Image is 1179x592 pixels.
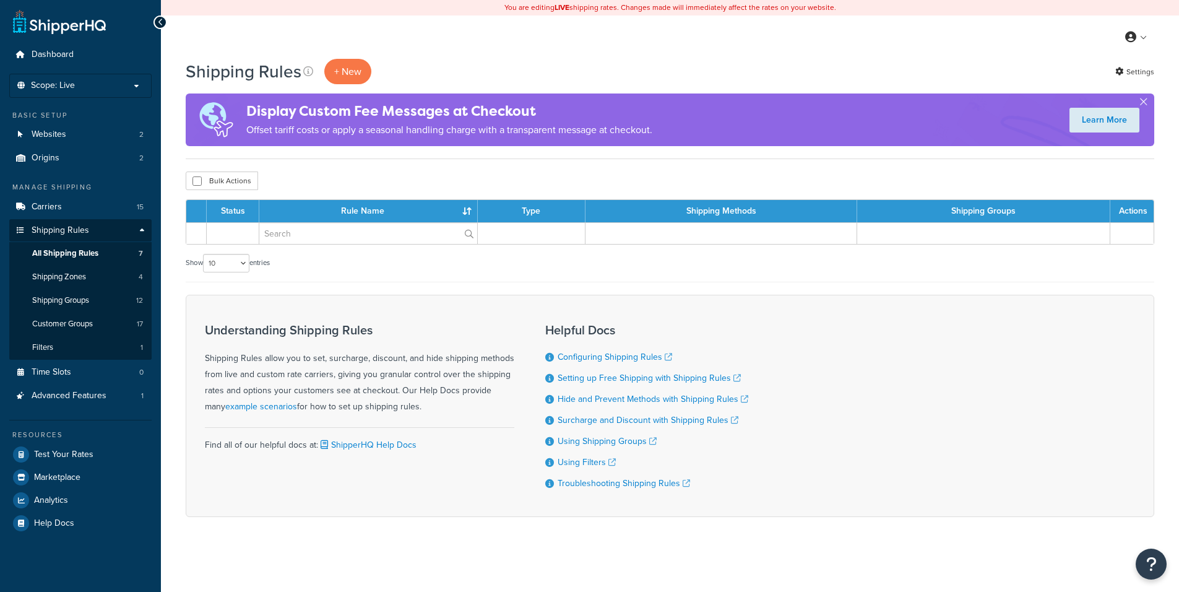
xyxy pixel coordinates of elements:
span: Analytics [34,495,68,506]
div: Find all of our helpful docs at: [205,427,514,453]
th: Type [478,200,586,222]
b: LIVE [555,2,569,13]
span: 1 [141,391,144,401]
span: Shipping Rules [32,225,89,236]
a: All Shipping Rules 7 [9,242,152,265]
a: Test Your Rates [9,443,152,466]
li: All Shipping Rules [9,242,152,265]
span: 1 [140,342,143,353]
a: Websites 2 [9,123,152,146]
span: 4 [139,272,143,282]
div: Basic Setup [9,110,152,121]
th: Shipping Methods [585,200,857,222]
li: Carriers [9,196,152,219]
th: Shipping Groups [857,200,1110,222]
span: Customer Groups [32,319,93,329]
span: Time Slots [32,367,71,378]
li: Shipping Zones [9,266,152,289]
span: Shipping Groups [32,295,89,306]
a: Carriers 15 [9,196,152,219]
div: Manage Shipping [9,182,152,193]
a: Dashboard [9,43,152,66]
a: Settings [1115,63,1154,81]
span: All Shipping Rules [32,248,98,259]
h3: Understanding Shipping Rules [205,323,514,337]
p: Offset tariff costs or apply a seasonal handling charge with a transparent message at checkout. [246,121,652,139]
a: Configuring Shipping Rules [558,350,672,363]
span: Dashboard [32,50,74,60]
span: 17 [137,319,143,329]
a: Surcharge and Discount with Shipping Rules [558,414,738,427]
span: 0 [139,367,144,378]
th: Actions [1110,200,1154,222]
span: 15 [137,202,144,212]
li: Time Slots [9,361,152,384]
span: Origins [32,153,59,163]
span: Carriers [32,202,62,212]
button: Open Resource Center [1136,549,1167,580]
a: Shipping Groups 12 [9,289,152,312]
span: 7 [139,248,143,259]
th: Status [207,200,259,222]
a: Troubleshooting Shipping Rules [558,477,690,490]
li: Shipping Rules [9,219,152,360]
div: Shipping Rules allow you to set, surcharge, discount, and hide shipping methods from live and cus... [205,323,514,415]
a: Hide and Prevent Methods with Shipping Rules [558,393,748,406]
h4: Display Custom Fee Messages at Checkout [246,101,652,121]
label: Show entries [186,254,270,272]
div: Resources [9,430,152,440]
a: Customer Groups 17 [9,313,152,336]
a: example scenarios [225,400,297,413]
p: + New [324,59,371,84]
a: Learn More [1069,108,1139,133]
th: Rule Name [259,200,478,222]
h1: Shipping Rules [186,59,301,84]
h3: Helpful Docs [545,323,748,337]
a: Origins 2 [9,147,152,170]
a: Shipping Zones 4 [9,266,152,289]
a: Analytics [9,489,152,511]
a: ShipperHQ Home [13,9,106,34]
span: 2 [139,129,144,140]
li: Customer Groups [9,313,152,336]
select: Showentries [203,254,249,272]
span: Help Docs [34,518,74,529]
a: Shipping Rules [9,219,152,242]
li: Advanced Features [9,385,152,407]
span: Marketplace [34,472,80,483]
a: Time Slots 0 [9,361,152,384]
a: Marketplace [9,466,152,489]
span: Filters [32,342,53,353]
button: Bulk Actions [186,172,258,190]
a: ShipperHQ Help Docs [318,438,417,451]
a: Using Shipping Groups [558,435,657,448]
a: Filters 1 [9,336,152,359]
a: Using Filters [558,456,616,469]
span: Websites [32,129,66,140]
span: Shipping Zones [32,272,86,282]
a: Setting up Free Shipping with Shipping Rules [558,372,741,385]
li: Origins [9,147,152,170]
span: Scope: Live [31,81,75,91]
span: Advanced Features [32,391,106,401]
img: duties-banner-06bc72dcb5fe05cb3f9472aba00be2ae8eb53ab6f0d8bb03d382ba314ac3c341.png [186,94,246,146]
span: 2 [139,153,144,163]
li: Websites [9,123,152,146]
input: Search [259,223,477,244]
li: Filters [9,336,152,359]
a: Advanced Features 1 [9,385,152,407]
a: Help Docs [9,512,152,534]
span: 12 [136,295,143,306]
li: Shipping Groups [9,289,152,312]
span: Test Your Rates [34,450,93,460]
